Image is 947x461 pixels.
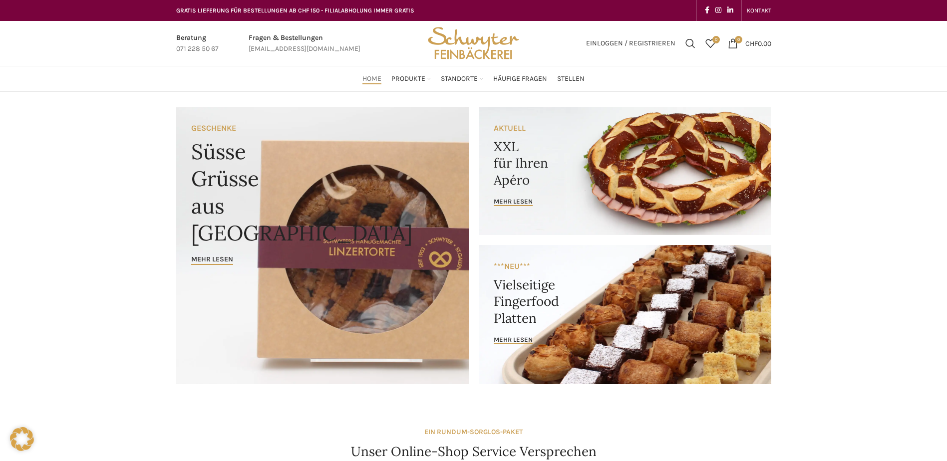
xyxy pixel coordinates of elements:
[747,7,771,14] span: KONTAKT
[745,39,771,47] bdi: 0.00
[586,40,675,47] span: Einloggen / Registrieren
[712,3,724,17] a: Instagram social link
[171,69,776,89] div: Main navigation
[557,74,585,84] span: Stellen
[745,39,758,47] span: CHF
[391,74,425,84] span: Produkte
[493,74,547,84] span: Häufige Fragen
[249,32,360,55] a: Infobox link
[176,107,469,384] a: Banner link
[351,443,597,461] h4: Unser Online-Shop Service Versprechen
[581,33,680,53] a: Einloggen / Registrieren
[742,0,776,20] div: Secondary navigation
[362,69,381,89] a: Home
[493,69,547,89] a: Häufige Fragen
[424,21,522,66] img: Bäckerei Schwyter
[557,69,585,89] a: Stellen
[479,107,771,235] a: Banner link
[441,69,483,89] a: Standorte
[424,38,522,47] a: Site logo
[479,245,771,384] a: Banner link
[391,69,431,89] a: Produkte
[700,33,720,53] div: Meine Wunschliste
[441,74,478,84] span: Standorte
[723,33,776,53] a: 0 CHF0.00
[724,3,736,17] a: Linkedin social link
[702,3,712,17] a: Facebook social link
[700,33,720,53] a: 0
[680,33,700,53] a: Suchen
[362,74,381,84] span: Home
[735,36,742,43] span: 0
[176,32,219,55] a: Infobox link
[424,428,523,436] strong: EIN RUNDUM-SORGLOS-PAKET
[747,0,771,20] a: KONTAKT
[176,7,414,14] span: GRATIS LIEFERUNG FÜR BESTELLUNGEN AB CHF 150 - FILIALABHOLUNG IMMER GRATIS
[712,36,720,43] span: 0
